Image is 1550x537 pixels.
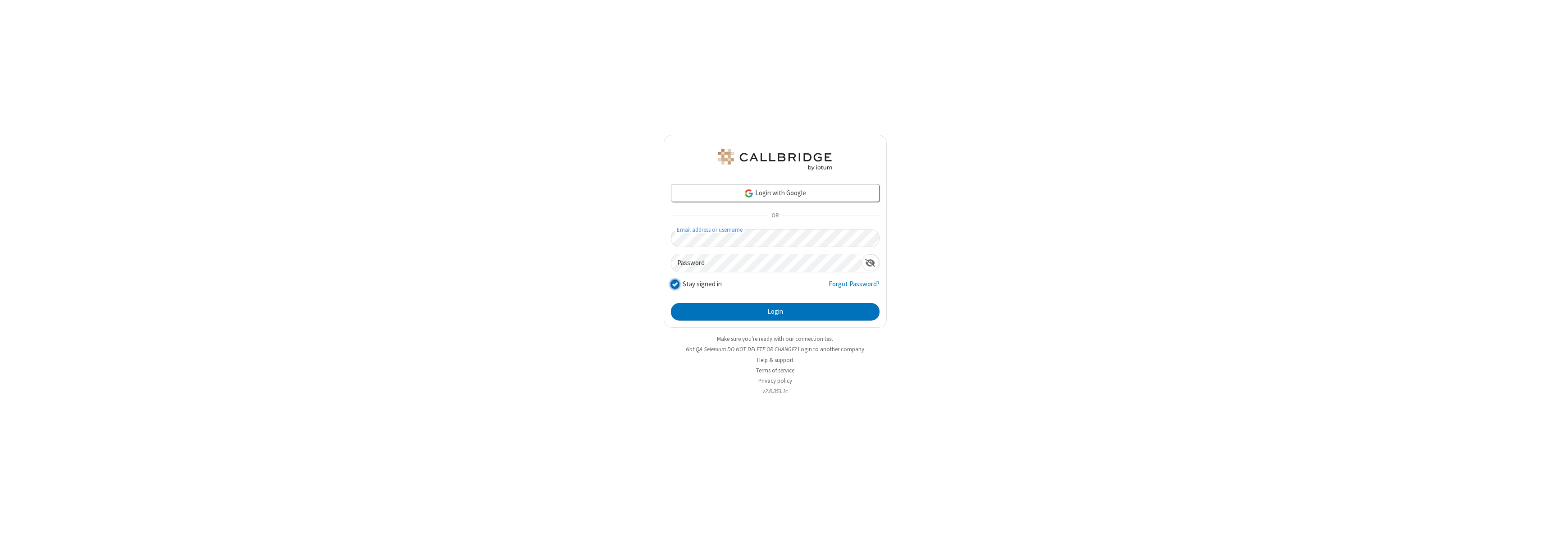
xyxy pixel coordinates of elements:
[671,254,862,272] input: Password
[829,279,880,296] a: Forgot Password?
[757,356,793,364] a: Help & support
[862,254,879,271] div: Show password
[716,149,834,170] img: QA Selenium DO NOT DELETE OR CHANGE
[768,210,782,222] span: OR
[744,188,754,198] img: google-icon.png
[671,229,880,247] input: Email address or username
[798,345,864,353] button: Login to another company
[664,345,887,353] li: Not QA Selenium DO NOT DELETE OR CHANGE?
[756,367,794,374] a: Terms of service
[717,335,833,343] a: Make sure you're ready with our connection test
[758,377,792,385] a: Privacy policy
[671,303,880,321] button: Login
[683,279,722,289] label: Stay signed in
[664,387,887,395] li: v2.6.353.1c
[671,184,880,202] a: Login with Google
